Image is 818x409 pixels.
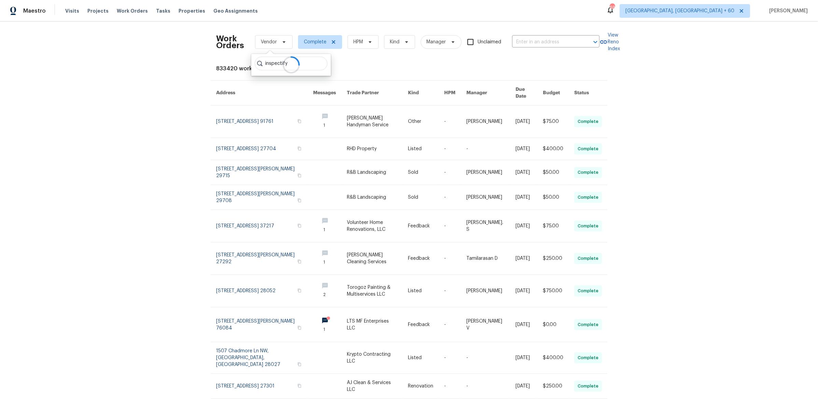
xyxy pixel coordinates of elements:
[426,39,446,45] span: Manager
[342,307,403,342] td: LTS MF Enterprises LLC
[403,185,439,210] td: Sold
[342,138,403,160] td: RHD Property
[296,145,302,152] button: Copy Address
[261,39,277,45] span: Vendor
[65,8,79,14] span: Visits
[342,105,403,138] td: [PERSON_NAME] Handyman Service
[179,8,205,14] span: Properties
[342,185,403,210] td: R&B Landscaping
[403,242,439,275] td: Feedback
[610,4,615,11] div: 695
[461,185,510,210] td: [PERSON_NAME]
[403,160,439,185] td: Sold
[342,342,403,374] td: Krypto Contracting LLC
[403,374,439,399] td: Renovation
[600,32,620,52] a: View Reno Index
[296,197,302,203] button: Copy Address
[296,287,302,294] button: Copy Address
[478,39,501,46] span: Unclaimed
[213,8,258,14] span: Geo Assignments
[296,172,302,179] button: Copy Address
[117,8,148,14] span: Work Orders
[439,275,461,307] td: -
[87,8,109,14] span: Projects
[461,242,510,275] td: Tamilarasan D
[439,138,461,160] td: -
[342,275,403,307] td: Torogoz Painting & Multiservices LLC
[403,275,439,307] td: Listed
[390,39,399,45] span: Kind
[353,39,363,45] span: HPM
[439,242,461,275] td: -
[461,81,510,105] th: Manager
[537,81,569,105] th: Budget
[304,39,326,45] span: Complete
[216,35,244,49] h2: Work Orders
[403,342,439,374] td: Listed
[342,210,403,242] td: Volunteer Home Renovations, LLC
[439,210,461,242] td: -
[342,374,403,399] td: AJ Clean & Services LLC
[461,138,510,160] td: -
[308,81,342,105] th: Messages
[439,307,461,342] td: -
[439,160,461,185] td: -
[296,361,302,367] button: Copy Address
[342,160,403,185] td: R&B Landscaping
[461,307,510,342] td: [PERSON_NAME] V
[403,138,439,160] td: Listed
[211,81,308,105] th: Address
[296,223,302,229] button: Copy Address
[512,37,580,47] input: Enter in an address
[461,374,510,399] td: -
[296,258,302,265] button: Copy Address
[439,105,461,138] td: -
[23,8,46,14] span: Maestro
[625,8,734,14] span: [GEOGRAPHIC_DATA], [GEOGRAPHIC_DATA] + 60
[461,342,510,374] td: -
[439,81,461,105] th: HPM
[403,307,439,342] td: Feedback
[296,383,302,389] button: Copy Address
[439,185,461,210] td: -
[156,9,170,13] span: Tasks
[439,342,461,374] td: -
[461,275,510,307] td: [PERSON_NAME]
[403,105,439,138] td: Other
[216,65,602,72] div: 833420 work orders
[342,242,403,275] td: [PERSON_NAME] Cleaning Services
[403,210,439,242] td: Feedback
[591,37,600,47] button: Open
[461,105,510,138] td: [PERSON_NAME]
[342,81,403,105] th: Trade Partner
[461,160,510,185] td: [PERSON_NAME]
[461,210,510,242] td: [PERSON_NAME]. S
[439,374,461,399] td: -
[403,81,439,105] th: Kind
[569,81,607,105] th: Status
[296,118,302,124] button: Copy Address
[296,325,302,331] button: Copy Address
[766,8,808,14] span: [PERSON_NAME]
[510,81,537,105] th: Due Date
